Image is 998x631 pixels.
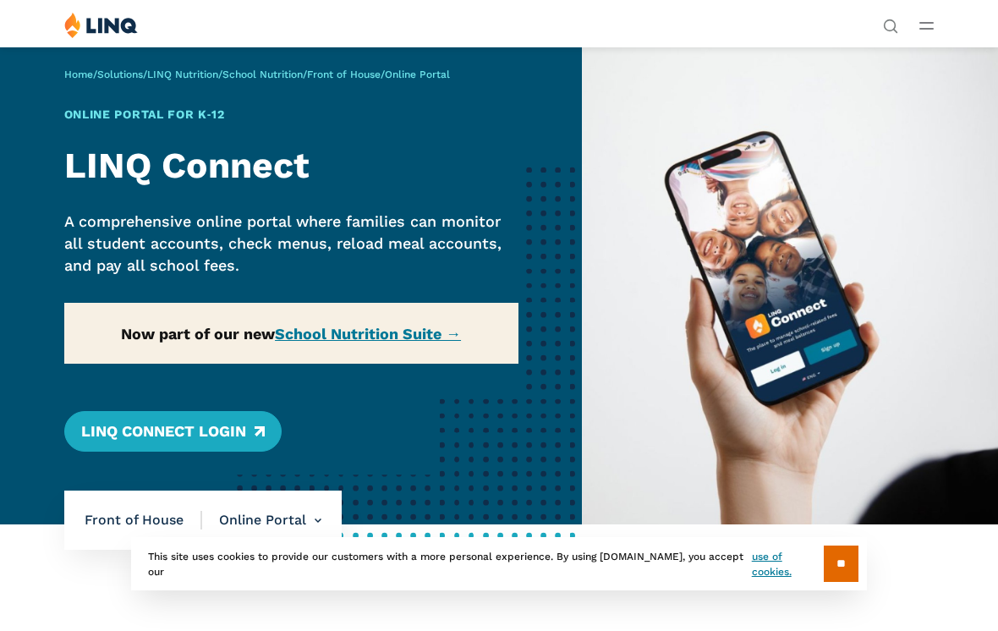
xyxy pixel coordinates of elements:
h1: Online Portal for K‑12 [64,106,518,123]
nav: Utility Navigation [883,12,898,32]
img: LINQ | K‑12 Software [64,12,138,38]
a: use of cookies. [752,549,824,579]
a: Front of House [307,69,381,80]
a: Home [64,69,93,80]
a: LINQ Nutrition [147,69,218,80]
a: School Nutrition [222,69,303,80]
a: Solutions [97,69,143,80]
button: Open Search Bar [883,17,898,32]
li: Online Portal [202,491,321,550]
span: Front of House [85,511,202,529]
a: LINQ Connect Login [64,411,282,452]
button: Open Main Menu [919,16,934,35]
p: A comprehensive online portal where families can monitor all student accounts, check menus, reloa... [64,211,518,276]
div: This site uses cookies to provide our customers with a more personal experience. By using [DOMAIN... [131,537,867,590]
span: / / / / / [64,69,450,80]
strong: LINQ Connect [64,144,310,186]
span: Online Portal [385,69,450,80]
strong: Now part of our new [121,325,461,343]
